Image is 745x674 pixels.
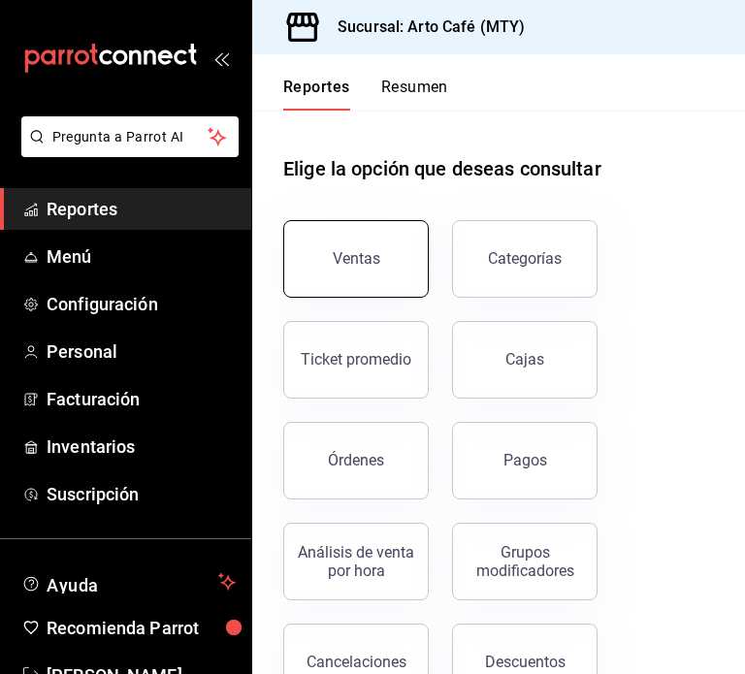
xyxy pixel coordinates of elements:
[452,220,598,298] button: Categorías
[488,249,562,268] div: Categorías
[47,291,236,317] span: Configuración
[283,523,429,600] button: Análisis de venta por hora
[485,653,566,671] div: Descuentos
[296,543,416,580] div: Análisis de venta por hora
[47,386,236,412] span: Facturación
[307,653,406,671] div: Cancelaciones
[503,451,547,469] div: Pagos
[381,78,448,111] button: Resumen
[283,220,429,298] button: Ventas
[213,50,229,66] button: open_drawer_menu
[452,422,598,499] button: Pagos
[283,422,429,499] button: Órdenes
[47,196,236,222] span: Reportes
[283,78,448,111] div: navigation tabs
[333,249,380,268] div: Ventas
[47,433,236,460] span: Inventarios
[301,350,411,369] div: Ticket promedio
[47,570,211,594] span: Ayuda
[465,543,585,580] div: Grupos modificadores
[283,321,429,399] button: Ticket promedio
[47,481,236,507] span: Suscripción
[452,321,598,399] a: Cajas
[328,451,384,469] div: Órdenes
[283,154,601,183] h1: Elige la opción que deseas consultar
[452,523,598,600] button: Grupos modificadores
[322,16,525,39] h3: Sucursal: Arto Café (MTY)
[47,338,236,365] span: Personal
[52,127,209,147] span: Pregunta a Parrot AI
[505,348,545,371] div: Cajas
[14,141,239,161] a: Pregunta a Parrot AI
[21,116,239,157] button: Pregunta a Parrot AI
[47,615,236,641] span: Recomienda Parrot
[283,78,350,111] button: Reportes
[47,243,236,270] span: Menú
